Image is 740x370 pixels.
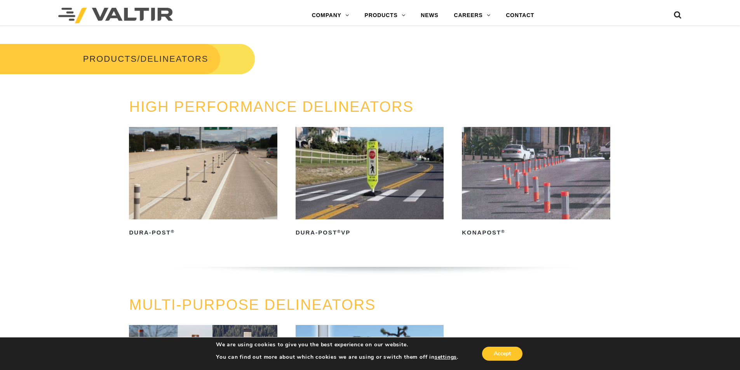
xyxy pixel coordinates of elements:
p: You can find out more about which cookies we are using or switch them off in . [216,354,458,361]
a: COMPANY [304,8,357,23]
a: Dura-Post® [129,127,277,239]
sup: ® [501,229,505,234]
h2: Dura-Post [129,226,277,239]
a: NEWS [413,8,446,23]
h2: KonaPost [462,226,610,239]
h2: Dura-Post VP [296,226,444,239]
img: Valtir [58,8,173,23]
span: DELINEATORS [213,54,281,64]
a: CONTACT [498,8,542,23]
a: Dura-Post®VP [296,127,444,239]
a: HIGH PERFORMANCE DELINEATORS [129,99,413,115]
a: PRODUCTS [156,54,210,64]
sup: ® [337,229,341,234]
a: MULTI-PURPOSE DELINEATORS [129,297,376,313]
a: CAREERS [446,8,498,23]
p: We are using cookies to give you the best experience on our website. [216,341,458,348]
button: settings [435,354,457,361]
a: KonaPost® [462,127,610,239]
button: Accept [482,347,522,361]
sup: ® [171,229,175,234]
a: PRODUCTS [357,8,413,23]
